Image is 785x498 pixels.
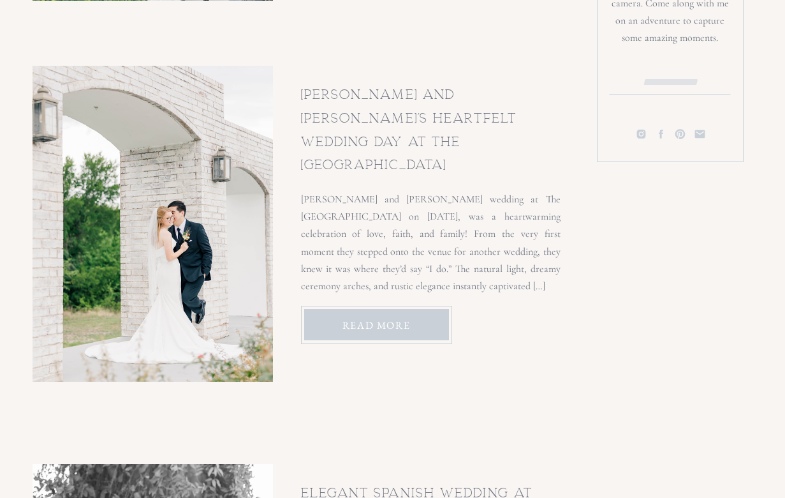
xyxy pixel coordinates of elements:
[301,87,517,172] a: [PERSON_NAME] and [PERSON_NAME]’s Heartfelt Wedding Day at The [GEOGRAPHIC_DATA]
[328,318,425,332] a: READ MORE
[33,66,273,382] img: Madalynn and Aaron’s Heartfelt Wedding Day at The Grand Ivory
[301,306,452,344] a: Madalynn and Aaron’s Heartfelt Wedding Day at The Grand Ivory
[301,191,561,295] p: [PERSON_NAME] and [PERSON_NAME] wedding at The [GEOGRAPHIC_DATA] on [DATE], was a heartwarming ce...
[304,309,449,340] a: Madalynn and Aaron’s Heartfelt Wedding Day at The Grand Ivory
